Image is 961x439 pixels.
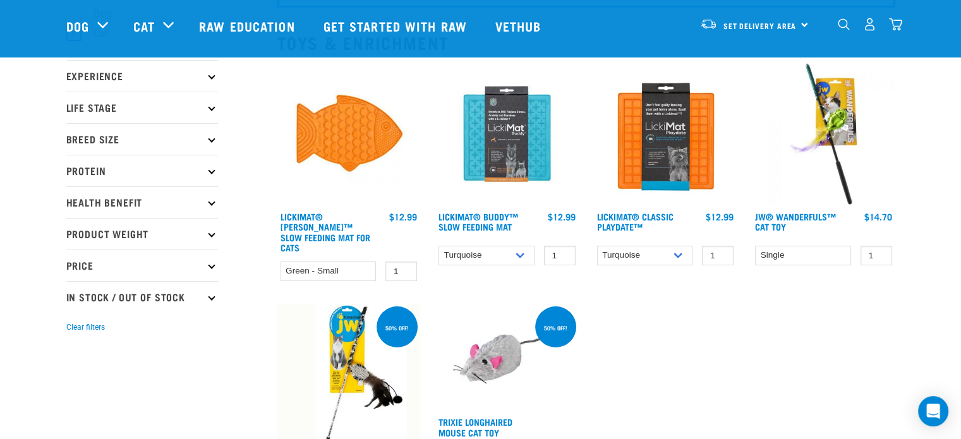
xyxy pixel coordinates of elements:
img: van-moving.png [700,18,717,30]
p: Price [66,250,218,281]
img: user.png [863,18,876,31]
a: Raw Education [186,1,310,51]
div: Open Intercom Messenger [918,396,948,426]
input: 1 [544,246,576,265]
p: Breed Size [66,123,218,155]
input: 1 [385,262,417,281]
div: $12.99 [548,212,576,222]
p: In Stock / Out Of Stock [66,281,218,313]
a: LickiMat® Classic Playdate™ [597,214,674,229]
img: home-icon@2x.png [889,18,902,31]
img: LM Playdate Orange 570x570 crop top [594,63,737,206]
a: Cat [133,16,155,35]
a: Vethub [483,1,557,51]
p: Health Benefit [66,186,218,218]
a: JW® Wanderfuls™ Cat Toy [755,214,836,229]
p: Product Weight [66,218,218,250]
img: 612e7d16 52a8 49e4 a425 a2801c489499 840f7f5f7174a03fc47a00f29a9c7820 [752,63,895,206]
div: 50% off! [380,318,414,337]
span: Set Delivery Area [723,23,797,28]
a: LickiMat® [PERSON_NAME]™ Slow Feeding Mat For Cats [281,214,370,250]
a: LickiMat® Buddy™ Slow Feeding Mat [438,214,518,229]
div: $14.70 [864,212,892,222]
input: 1 [861,246,892,265]
p: Life Stage [66,92,218,123]
img: LM Felix Orange 2 570x570 crop top [277,63,421,206]
a: Get started with Raw [311,1,483,51]
a: Dog [66,16,89,35]
img: home-icon-1@2x.png [838,18,850,30]
p: Experience [66,60,218,92]
button: Clear filters [66,322,105,333]
img: Trixie Longhaired Mice 9cm Grey [435,304,579,411]
div: $12.99 [389,212,417,222]
p: Protein [66,155,218,186]
a: Trixie Longhaired Mouse Cat Toy [438,419,512,434]
img: Buddy Turquoise [435,63,579,206]
input: 1 [702,246,734,265]
div: $12.99 [706,212,734,222]
div: 50% off! [538,318,573,337]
